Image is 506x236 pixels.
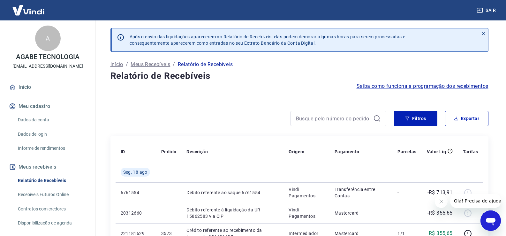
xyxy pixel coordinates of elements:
button: Meus recebíveis [8,160,88,174]
p: -R$ 355,65 [427,209,453,217]
button: Filtros [394,111,437,126]
p: - [397,189,416,196]
input: Busque pelo número do pedido [296,114,371,123]
span: Seg, 18 ago [123,169,147,175]
button: Meu cadastro [8,99,88,113]
a: Informe de rendimentos [15,142,88,155]
p: Tarifas [463,148,478,155]
p: Débito referente à liquidação da UR 15862583 via CIP [186,207,278,219]
p: AGABE TECNOLOGIA [16,54,79,60]
p: Vindi Pagamentos [289,186,324,199]
p: Mastercard [335,210,388,216]
p: Origem [289,148,304,155]
a: Relatório de Recebíveis [15,174,88,187]
a: Início [110,61,123,68]
a: Recebíveis Futuros Online [15,188,88,201]
p: Débito referente ao saque 6761554 [186,189,278,196]
p: / [173,61,175,68]
a: Dados de login [15,128,88,141]
a: Contratos com credores [15,202,88,216]
span: Olá! Precisa de ajuda? [4,4,54,10]
p: Valor Líq. [427,148,448,155]
a: Dados da conta [15,113,88,126]
p: [EMAIL_ADDRESS][DOMAIN_NAME] [12,63,83,70]
iframe: Fechar mensagem [435,195,448,208]
p: / [126,61,128,68]
iframe: Botão para abrir a janela de mensagens [480,210,501,231]
button: Sair [475,4,498,16]
p: -R$ 713,91 [427,189,453,196]
h4: Relatório de Recebíveis [110,70,488,82]
p: Vindi Pagamentos [289,207,324,219]
p: 6761554 [121,189,151,196]
p: ID [121,148,125,155]
p: Relatório de Recebíveis [178,61,233,68]
p: Pagamento [335,148,359,155]
iframe: Mensagem da empresa [450,194,501,208]
a: Início [8,80,88,94]
p: - [397,210,416,216]
a: Disponibilização de agenda [15,217,88,230]
p: 20312660 [121,210,151,216]
p: Transferência entre Contas [335,186,388,199]
img: Vindi [8,0,49,20]
p: Parcelas [397,148,416,155]
p: Descrição [186,148,208,155]
p: Após o envio das liquidações aparecerem no Relatório de Recebíveis, elas podem demorar algumas ho... [130,34,405,46]
div: A [35,26,61,51]
a: Meus Recebíveis [131,61,170,68]
a: Saiba como funciona a programação dos recebimentos [357,82,488,90]
button: Exportar [445,111,488,126]
p: Pedido [161,148,176,155]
